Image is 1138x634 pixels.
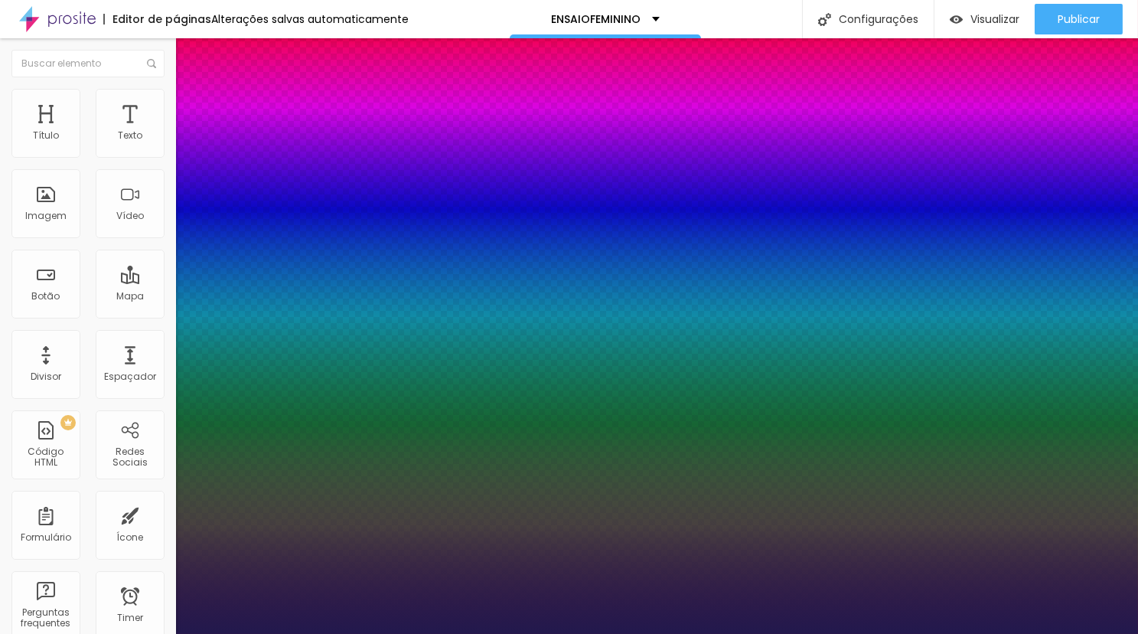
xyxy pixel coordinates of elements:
[33,130,59,141] div: Título
[551,14,641,25] p: ENSAIOFEMININO
[104,371,156,382] div: Espaçador
[211,14,409,25] div: Alterações salvas automaticamente
[1035,4,1123,34] button: Publicar
[11,50,165,77] input: Buscar elemento
[21,532,71,543] div: Formulário
[103,14,211,25] div: Editor de páginas
[32,291,60,302] div: Botão
[117,613,143,623] div: Timer
[117,532,144,543] div: Ícone
[950,13,963,26] img: view-1.svg
[970,13,1019,25] span: Visualizar
[147,59,156,68] img: Icone
[116,291,144,302] div: Mapa
[818,13,831,26] img: Icone
[15,607,76,629] div: Perguntas frequentes
[31,371,61,382] div: Divisor
[118,130,142,141] div: Texto
[25,211,67,221] div: Imagem
[116,211,144,221] div: Vídeo
[15,446,76,469] div: Código HTML
[1058,13,1100,25] span: Publicar
[99,446,160,469] div: Redes Sociais
[934,4,1035,34] button: Visualizar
